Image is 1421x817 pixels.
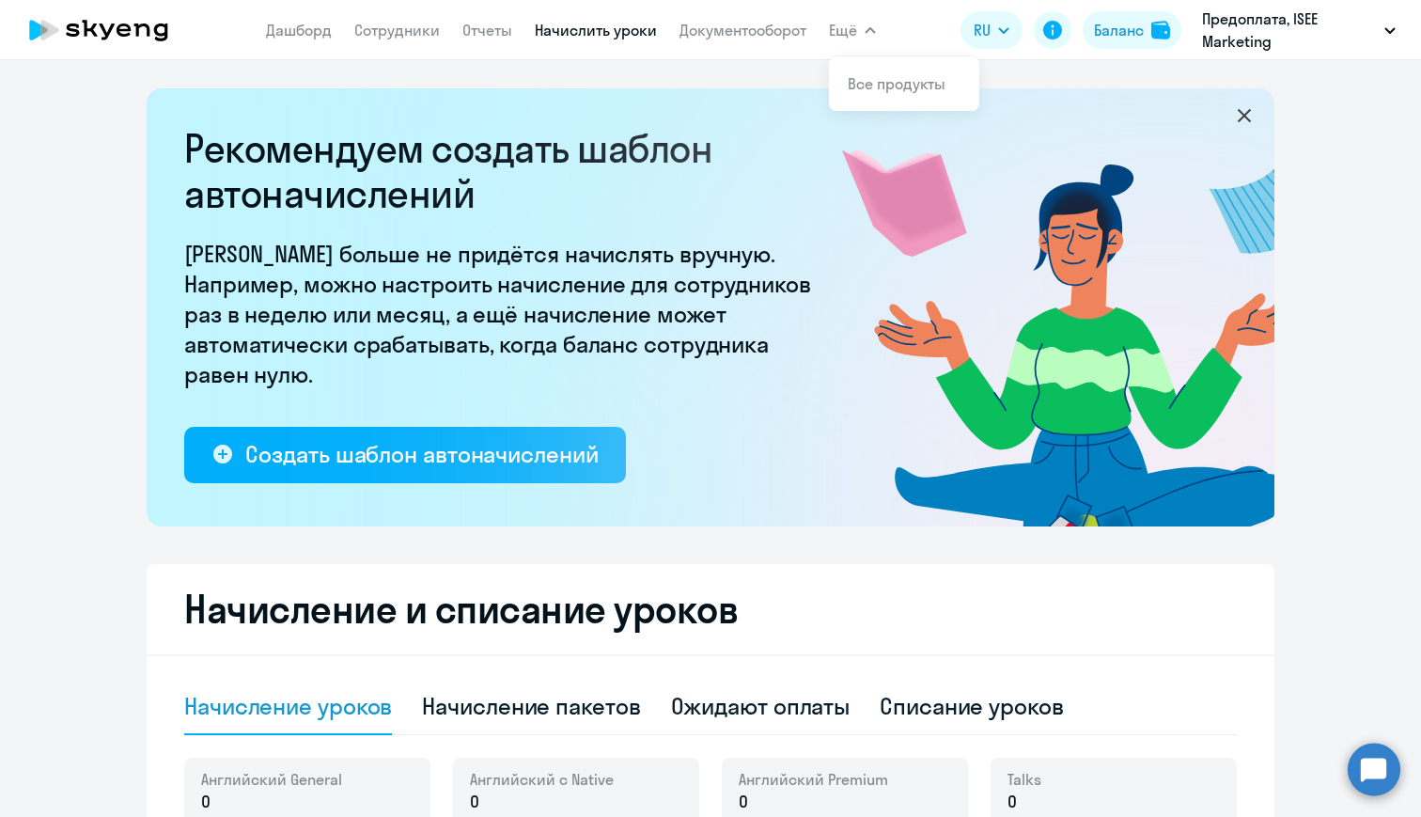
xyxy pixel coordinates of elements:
a: Документооборот [679,21,806,39]
div: Начисление пакетов [422,691,640,721]
span: Ещё [829,19,857,41]
div: Начисление уроков [184,691,392,721]
button: Создать шаблон автоначислений [184,427,626,483]
button: Ещё [829,11,876,49]
p: [PERSON_NAME] больше не придётся начислять вручную. Например, можно настроить начисление для сотр... [184,239,823,389]
span: 0 [739,790,748,814]
a: Начислить уроки [535,21,657,39]
span: Talks [1007,769,1041,790]
span: 0 [1007,790,1017,814]
button: Балансbalance [1083,11,1181,49]
button: Предоплата, ISEE Marketing [1193,8,1405,53]
h2: Рекомендуем создать шаблон автоначислений [184,126,823,216]
span: Английский Premium [739,769,888,790]
span: Английский с Native [470,769,614,790]
h2: Начисление и списание уроков [184,587,1237,632]
div: Создать шаблон автоначислений [245,439,598,469]
a: Все продукты [848,74,945,93]
span: Английский General [201,769,342,790]
a: Дашборд [266,21,332,39]
div: Списание уроков [880,691,1064,721]
span: 0 [470,790,479,814]
button: RU [960,11,1023,49]
a: Сотрудники [354,21,440,39]
p: Предоплата, ISEE Marketing [1202,8,1377,53]
div: Ожидают оплаты [671,691,851,721]
span: 0 [201,790,211,814]
a: Отчеты [462,21,512,39]
div: Баланс [1094,19,1144,41]
span: RU [974,19,991,41]
img: balance [1151,21,1170,39]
